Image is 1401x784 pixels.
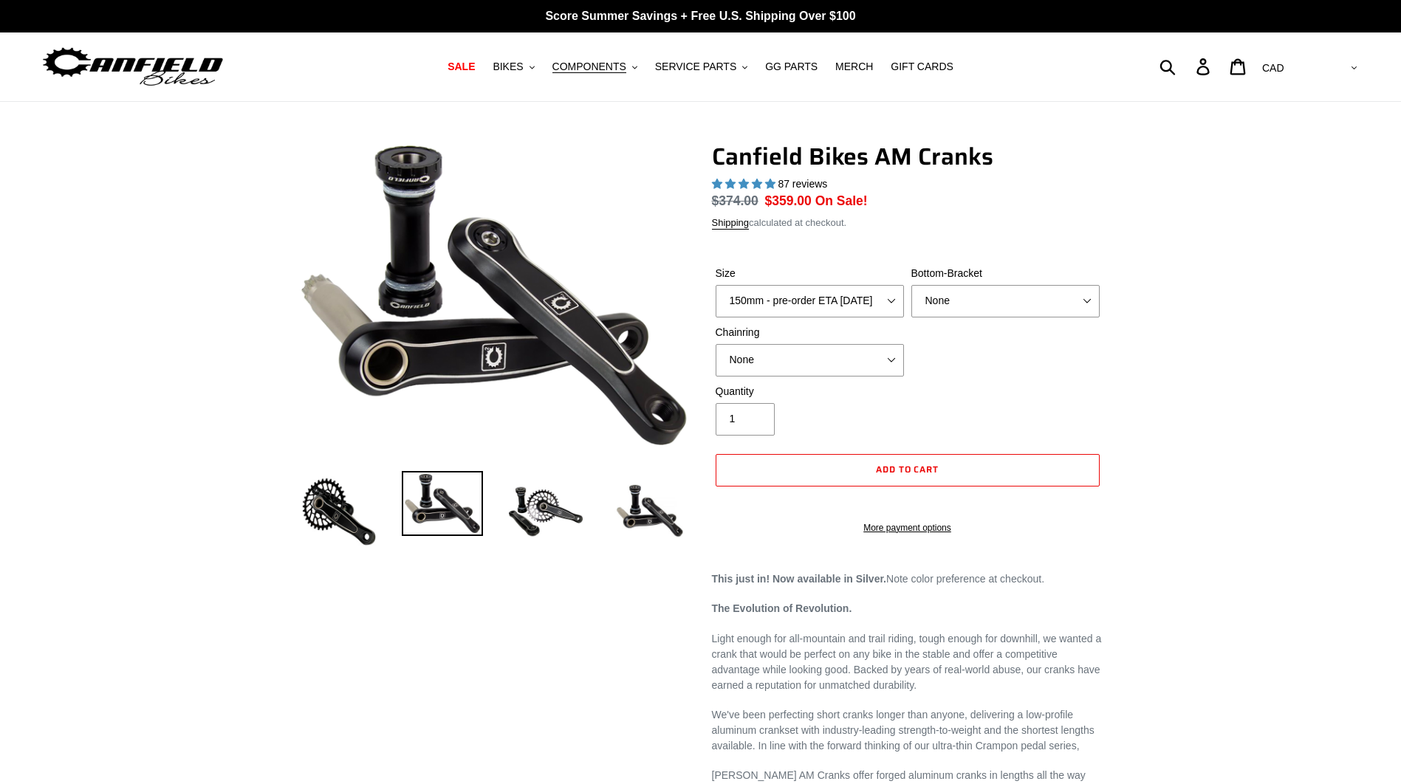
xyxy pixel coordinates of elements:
[891,61,953,73] span: GIFT CARDS
[712,178,778,190] span: 4.97 stars
[648,57,755,77] button: SERVICE PARTS
[485,57,541,77] button: BIKES
[298,471,380,552] img: Load image into Gallery viewer, Canfield Bikes AM Cranks
[716,384,904,399] label: Quantity
[440,57,482,77] a: SALE
[712,216,1103,230] div: calculated at checkout.
[712,217,750,230] a: Shipping
[716,521,1100,534] a: More payment options
[828,57,880,77] a: MERCH
[712,573,887,585] strong: This just in! Now available in Silver.
[552,61,626,73] span: COMPONENTS
[712,571,1103,587] p: Note color preference at checkout.
[815,191,868,210] span: On Sale!
[835,61,873,73] span: MERCH
[448,61,475,73] span: SALE
[778,178,827,190] span: 87 reviews
[758,57,825,77] a: GG PARTS
[716,325,904,340] label: Chainring
[505,471,586,552] img: Load image into Gallery viewer, Canfield Bikes AM Cranks
[712,602,852,614] strong: The Evolution of Revolution.
[911,266,1100,281] label: Bottom-Bracket
[609,471,690,552] img: Load image into Gallery viewer, CANFIELD-AM_DH-CRANKS
[41,44,225,90] img: Canfield Bikes
[1168,50,1205,83] input: Search
[655,61,736,73] span: SERVICE PARTS
[402,471,483,536] img: Load image into Gallery viewer, Canfield Cranks
[545,57,645,77] button: COMPONENTS
[712,142,1103,171] h1: Canfield Bikes AM Cranks
[883,57,961,77] a: GIFT CARDS
[493,61,523,73] span: BIKES
[716,266,904,281] label: Size
[765,61,818,73] span: GG PARTS
[712,193,758,208] s: $374.00
[712,631,1103,693] p: Light enough for all-mountain and trail riding, tough enough for downhill, we wanted a crank that...
[712,707,1103,754] p: We've been perfecting short cranks longer than anyone, delivering a low-profile aluminum crankset...
[876,462,939,476] span: Add to cart
[765,193,812,208] span: $359.00
[716,454,1100,486] button: Add to cart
